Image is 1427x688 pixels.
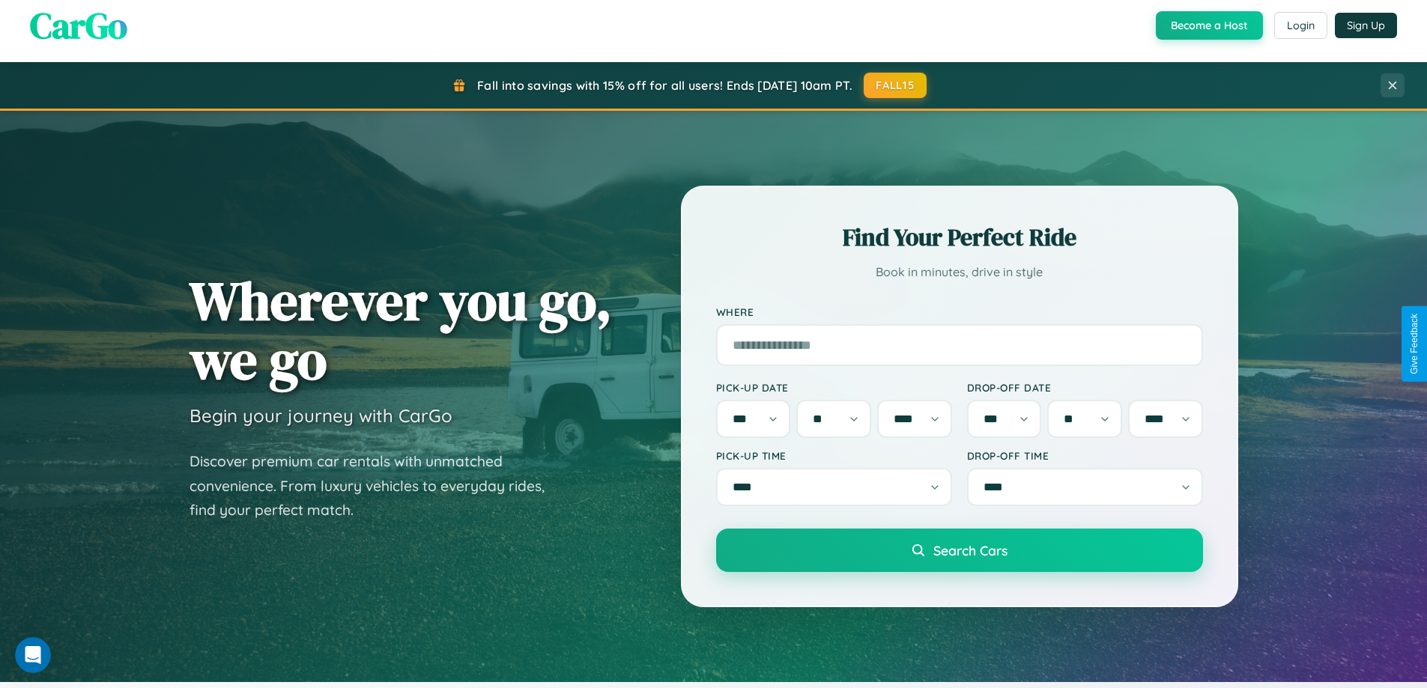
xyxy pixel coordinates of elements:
h2: Find Your Perfect Ride [716,221,1203,254]
iframe: Intercom live chat [15,637,51,673]
span: CarGo [30,1,127,50]
div: Give Feedback [1409,314,1420,374]
label: Drop-off Date [967,381,1203,394]
p: Book in minutes, drive in style [716,261,1203,283]
label: Where [716,305,1203,318]
label: Pick-up Time [716,449,952,462]
h3: Begin your journey with CarGo [190,404,452,427]
p: Discover premium car rentals with unmatched convenience. From luxury vehicles to everyday rides, ... [190,449,564,523]
label: Pick-up Date [716,381,952,394]
button: FALL15 [864,73,927,98]
h1: Wherever you go, we go [190,271,612,389]
button: Become a Host [1156,11,1263,40]
button: Search Cars [716,529,1203,572]
button: Sign Up [1335,13,1397,38]
span: Fall into savings with 15% off for all users! Ends [DATE] 10am PT. [477,78,852,93]
button: Login [1274,12,1327,39]
span: Search Cars [933,542,1008,558]
label: Drop-off Time [967,449,1203,462]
